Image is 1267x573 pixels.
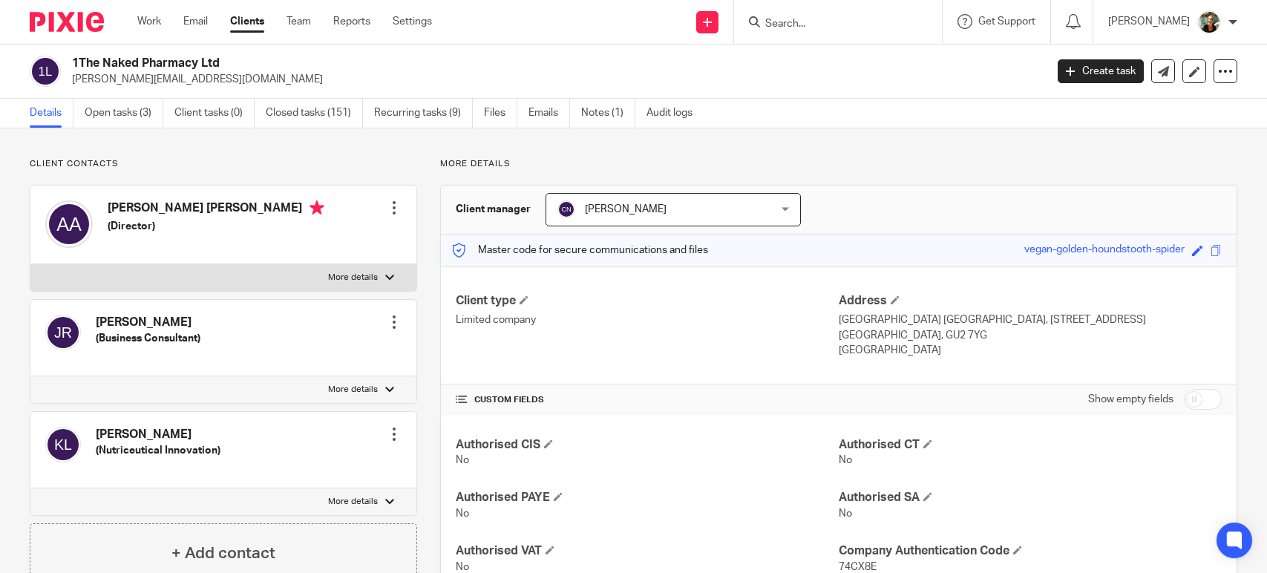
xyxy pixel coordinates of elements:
h4: Authorised SA [839,490,1222,505]
h4: Address [839,293,1222,309]
a: Closed tasks (151) [266,99,363,128]
a: Client tasks (0) [174,99,255,128]
h3: Client manager [456,202,531,217]
h4: Authorised CIS [456,437,839,453]
a: Create task [1058,59,1144,83]
img: svg%3E [45,200,93,248]
span: No [839,455,852,465]
img: Pixie [30,12,104,32]
p: More details [328,272,378,284]
h4: Authorised CT [839,437,1222,453]
h5: (Business Consultant) [96,331,200,346]
p: [GEOGRAPHIC_DATA], GU2 7YG [839,328,1222,343]
a: Work [137,14,161,29]
p: [PERSON_NAME][EMAIL_ADDRESS][DOMAIN_NAME] [72,72,1035,87]
span: No [456,508,469,519]
span: Get Support [978,16,1035,27]
h4: CUSTOM FIELDS [456,394,839,406]
a: Files [484,99,517,128]
img: svg%3E [557,200,575,218]
h4: Company Authentication Code [839,543,1222,559]
img: svg%3E [45,315,81,350]
a: Recurring tasks (9) [374,99,473,128]
p: [PERSON_NAME] [1108,14,1190,29]
label: Show empty fields [1088,392,1173,407]
a: Reports [333,14,370,29]
p: [GEOGRAPHIC_DATA] [GEOGRAPHIC_DATA], [STREET_ADDRESS] [839,312,1222,327]
h5: (Director) [108,219,324,234]
a: Notes (1) [581,99,635,128]
h4: Authorised VAT [456,543,839,559]
a: Open tasks (3) [85,99,163,128]
img: svg%3E [30,56,61,87]
img: Photo2.jpg [1197,10,1221,34]
p: More details [328,496,378,508]
p: [GEOGRAPHIC_DATA] [839,343,1222,358]
a: Details [30,99,73,128]
h4: [PERSON_NAME] [96,315,200,330]
h5: (Nutriceutical Innovation) [96,443,220,458]
h2: 1The Naked Pharmacy Ltd [72,56,842,71]
p: Limited company [456,312,839,327]
span: No [456,455,469,465]
span: No [456,562,469,572]
a: Team [287,14,311,29]
a: Emails [528,99,570,128]
p: Master code for secure communications and files [452,243,708,258]
img: svg%3E [45,427,81,462]
span: No [839,508,852,519]
a: Audit logs [646,99,704,128]
h4: [PERSON_NAME] [96,427,220,442]
i: Primary [310,200,324,215]
span: 74CX8E [839,562,877,572]
p: Client contacts [30,158,417,170]
h4: [PERSON_NAME] [PERSON_NAME] [108,200,324,219]
h4: Authorised PAYE [456,490,839,505]
div: vegan-golden-houndstooth-spider [1024,242,1185,259]
p: More details [328,384,378,396]
input: Search [764,18,897,31]
a: Clients [230,14,264,29]
p: More details [440,158,1237,170]
a: Email [183,14,208,29]
span: [PERSON_NAME] [585,204,667,215]
h4: Client type [456,293,839,309]
h4: + Add contact [171,542,275,565]
a: Settings [393,14,432,29]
